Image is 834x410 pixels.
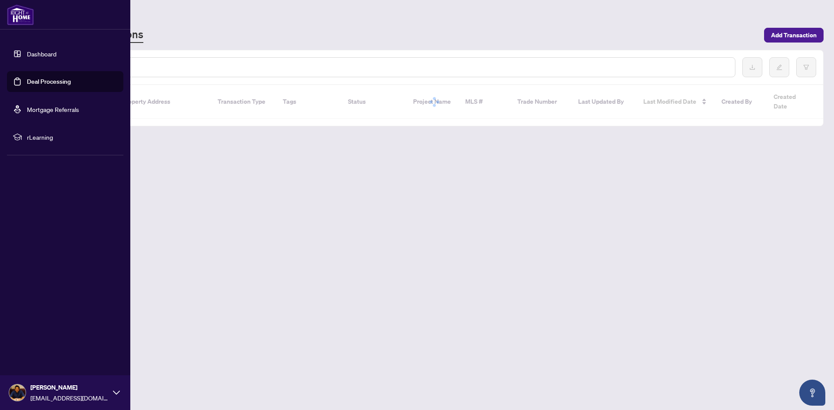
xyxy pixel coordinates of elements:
[796,57,816,77] button: filter
[799,380,825,406] button: Open asap
[771,28,817,42] span: Add Transaction
[27,50,56,58] a: Dashboard
[9,384,26,401] img: Profile Icon
[7,4,34,25] img: logo
[769,57,789,77] button: edit
[30,393,109,403] span: [EMAIL_ADDRESS][DOMAIN_NAME]
[27,132,117,142] span: rLearning
[27,78,71,85] a: Deal Processing
[742,57,762,77] button: download
[30,383,109,392] span: [PERSON_NAME]
[27,105,79,113] a: Mortgage Referrals
[764,28,824,43] button: Add Transaction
